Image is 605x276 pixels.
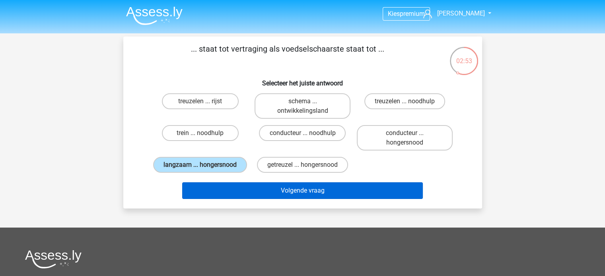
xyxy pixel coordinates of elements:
img: Assessly [126,6,183,25]
label: getreuzel ... hongersnood [257,157,348,173]
span: [PERSON_NAME] [437,10,484,17]
label: langzaam ... hongersnood [153,157,247,173]
p: ... staat tot vertraging als voedselschaarste staat tot ... [136,43,440,67]
img: Assessly logo [25,250,82,268]
div: 02:53 [449,46,479,66]
label: schema ... ontwikkelingsland [255,93,350,119]
label: conducteur ... noodhulp [259,125,346,141]
label: treuzelen ... noodhulp [364,93,445,109]
label: treuzelen ... rijst [162,93,239,109]
label: conducteur ... hongersnood [357,125,453,151]
button: Volgende vraag [182,182,423,199]
span: premium [400,10,425,17]
a: Kiespremium [383,8,430,19]
a: [PERSON_NAME] [420,9,485,18]
h6: Selecteer het juiste antwoord [136,73,469,87]
label: trein ... noodhulp [162,125,239,141]
span: Kies [388,10,400,17]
